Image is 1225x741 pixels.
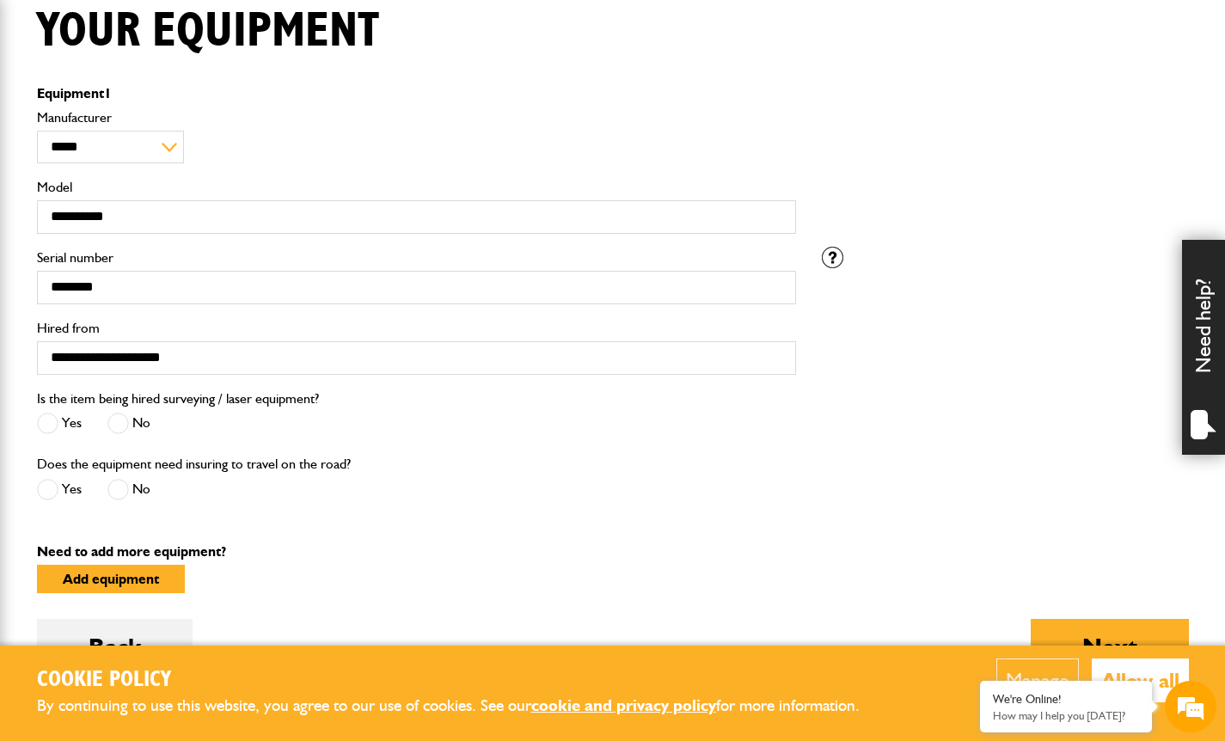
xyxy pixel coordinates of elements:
button: Back [37,619,193,674]
label: No [107,413,150,434]
a: cookie and privacy policy [531,695,716,715]
textarea: Type your message and hit 'Enter' [22,311,314,515]
span: 1 [104,85,112,101]
input: Enter your last name [22,159,314,197]
div: Minimize live chat window [282,9,323,50]
input: Enter your email address [22,210,314,248]
div: We're Online! [993,692,1139,707]
h2: Cookie Policy [37,667,888,694]
input: Enter your phone number [22,260,314,298]
label: Hired from [37,322,796,335]
h1: Your equipment [37,3,379,60]
p: How may I help you today? [993,709,1139,722]
label: Is the item being hired surveying / laser equipment? [37,392,319,406]
img: d_20077148190_company_1631870298795_20077148190 [29,95,72,119]
label: Model [37,181,796,194]
p: Need to add more equipment? [37,545,1189,559]
label: Yes [37,479,82,500]
p: By continuing to use this website, you agree to our use of cookies. See our for more information. [37,693,888,720]
label: Does the equipment need insuring to travel on the road? [37,457,351,471]
button: Next [1031,619,1189,674]
button: Manage [996,658,1079,702]
label: Manufacturer [37,111,796,125]
div: Chat with us now [89,96,289,119]
p: Equipment [37,87,796,101]
label: Yes [37,413,82,434]
label: Serial number [37,251,796,265]
button: Allow all [1092,658,1189,702]
div: Need help? [1182,240,1225,455]
button: Add equipment [37,565,185,593]
label: No [107,479,150,500]
em: Start Chat [234,530,312,553]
